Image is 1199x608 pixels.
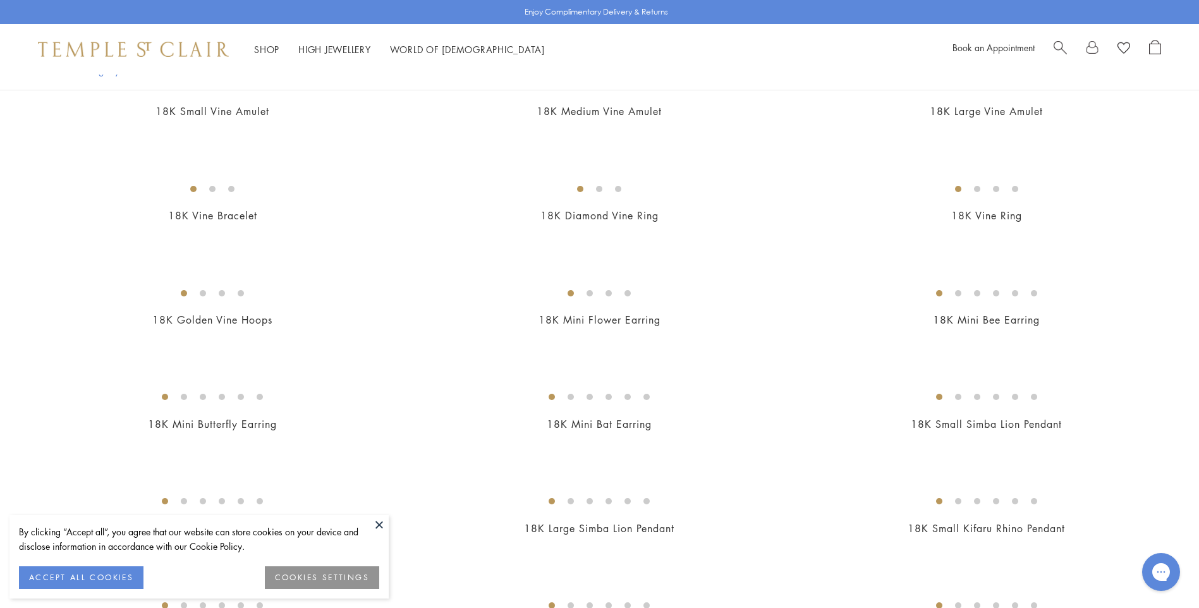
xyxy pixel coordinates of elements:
a: View Wishlist [1117,40,1130,59]
a: Search [1054,40,1067,59]
a: 18K Mini Bat Earring [547,417,652,431]
p: Enjoy Complimentary Delivery & Returns [525,6,668,18]
a: 18K Mini Flower Earring [539,313,660,327]
a: 18K Small Vine Amulet [155,104,269,118]
a: 18K Golden Vine Hoops [152,313,272,327]
a: 18K Mini Bee Earring [933,313,1040,327]
a: 18K Mini Butterfly Earring [148,417,277,431]
a: 18K Medium Vine Amulet [537,104,662,118]
iframe: Gorgias live chat messenger [1136,549,1186,595]
a: High JewelleryHigh Jewellery [298,43,371,56]
a: Book an Appointment [953,41,1035,54]
a: 18K Large Simba Lion Pendant [524,521,674,535]
a: 18K Small Kifaru Rhino Pendant [908,521,1065,535]
a: World of [DEMOGRAPHIC_DATA]World of [DEMOGRAPHIC_DATA] [390,43,545,56]
a: 18K Vine Bracelet [168,209,257,222]
a: 18K Diamond Vine Ring [540,209,659,222]
img: Temple St. Clair [38,42,229,57]
div: By clicking “Accept all”, you agree that our website can store cookies on your device and disclos... [19,525,379,554]
button: ACCEPT ALL COOKIES [19,566,143,589]
a: ShopShop [254,43,279,56]
a: 18K Vine Ring [951,209,1022,222]
button: COOKIES SETTINGS [265,566,379,589]
a: Open Shopping Bag [1149,40,1161,59]
nav: Main navigation [254,42,545,58]
a: 18K Small Simba Lion Pendant [911,417,1062,431]
a: 18K Large Vine Amulet [930,104,1043,118]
